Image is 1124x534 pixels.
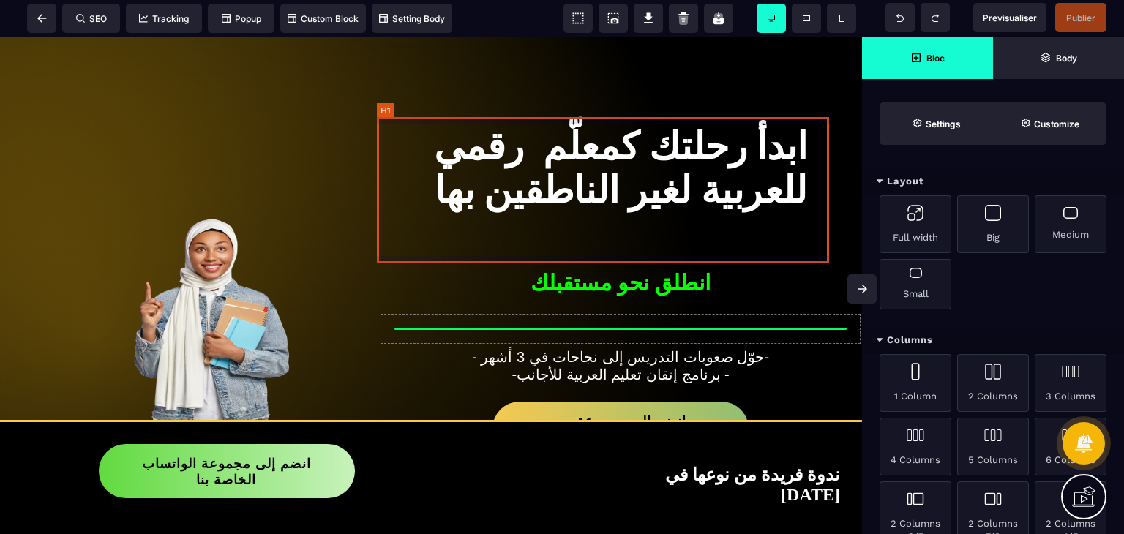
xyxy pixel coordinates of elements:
text: - حوّل صعوبات التدريس إلى نجاحات في 3 أشهر- -برنامج إتقان تعليم العربية للأجانب - [394,308,847,350]
span: Settings [880,102,993,145]
strong: Customize [1034,119,1079,129]
span: Open Style Manager [993,102,1106,145]
div: 5 Columns [957,418,1029,475]
h1: ابدأ رحلتك كمعلّم رقمي للعربية لغير الناطقين بها [394,80,847,226]
span: Tracking [139,13,189,24]
span: Setting Body [379,13,445,24]
strong: Settings [926,119,961,129]
div: 4 Columns [880,418,951,475]
button: انضم إلى مجموعة الواتساب الخاصة بنا [492,365,749,419]
span: Custom Block [288,13,359,24]
div: 2 Columns [957,354,1029,412]
img: a85beebb7dba714bc28607f5ebf397f2_womenarab-Photoroom.png [22,80,394,387]
div: Layout [862,168,1124,195]
span: SEO [76,13,107,24]
div: 3 Columns [1035,354,1106,412]
span: Screenshot [599,4,628,33]
h2: ندوة فريدة من نوعها في [DATE] [431,421,840,475]
span: Open Blocks [862,37,993,79]
div: 1 Column [880,354,951,412]
div: 6 Columns [1035,418,1106,475]
span: View components [563,4,593,33]
button: انضم إلى مجموعة الواتساب الخاصة بنا [99,407,355,462]
span: Publier [1066,12,1095,23]
span: Preview [973,3,1046,32]
span: Previsualiser [983,12,1037,23]
span: Popup [222,13,261,24]
strong: Body [1056,53,1077,64]
strong: Bloc [926,53,945,64]
div: Small [880,259,951,309]
h2: انطلق نحو مستقبلك [394,226,847,291]
div: Big [957,195,1029,253]
div: Medium [1035,195,1106,253]
div: Columns [862,327,1124,354]
div: Full width [880,195,951,253]
span: Open Layer Manager [993,37,1124,79]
